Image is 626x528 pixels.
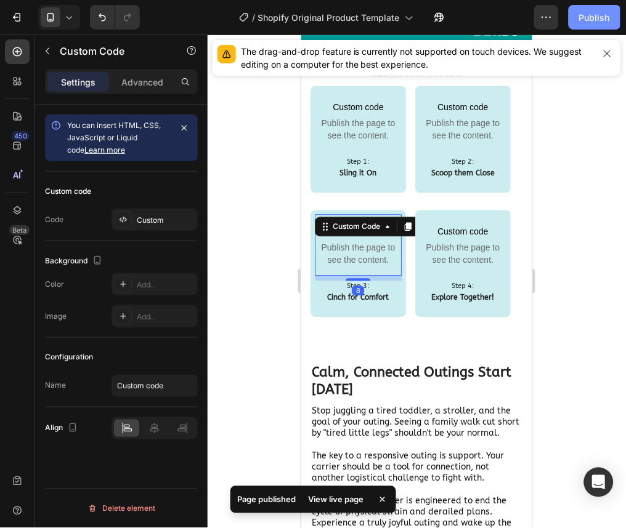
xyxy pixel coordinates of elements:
[60,44,165,58] p: Custom Code
[258,11,400,24] span: Shopify Original Product Template
[45,279,64,290] div: Color
[84,145,125,154] a: Learn more
[67,121,161,154] span: You can insert HTML, CSS, JavaScript or Liquid code
[301,34,532,528] iframe: Design area
[569,5,620,30] button: Publish
[121,76,163,89] p: Advanced
[9,225,30,235] div: Beta
[137,311,195,322] div: Add...
[45,186,91,197] div: Custom code
[137,279,195,290] div: Add...
[241,45,594,71] div: The drag-and-drop feature is currently not supported on touch devices. We suggest editing on a co...
[12,131,30,141] div: 450
[301,491,372,508] div: View live page
[45,380,66,391] div: Name
[137,215,195,226] div: Custom
[45,420,80,437] div: Align
[253,11,256,24] span: /
[45,253,105,270] div: Background
[45,352,93,363] div: Configuration
[90,5,140,30] div: Undo/Redo
[579,11,610,24] div: Publish
[10,462,221,518] p: Our ergonomic carrier is engineered to end the cycle of physical strain and derailed plans. Exper...
[238,494,296,506] p: Page published
[45,311,67,322] div: Image
[584,468,614,497] div: Open Intercom Messenger
[61,76,96,89] p: Settings
[87,502,155,516] div: Delete element
[45,499,198,519] button: Delete element
[45,214,63,225] div: Code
